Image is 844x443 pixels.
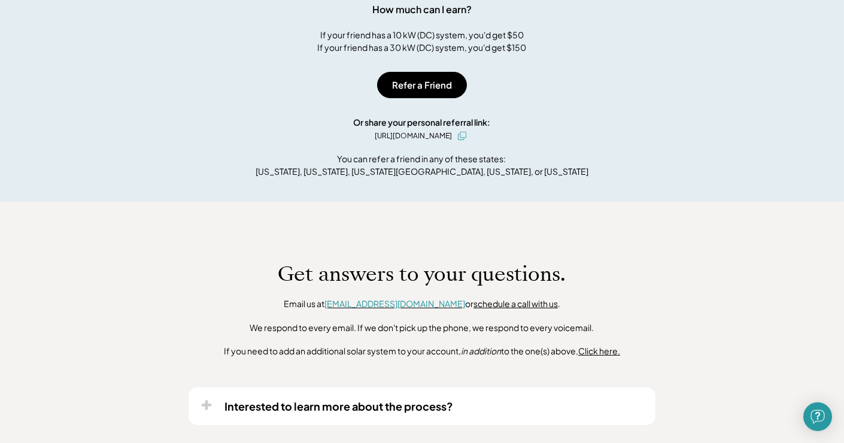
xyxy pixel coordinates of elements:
button: Refer a Friend [377,72,467,98]
div: We respond to every email. If we don't pick up the phone, we respond to every voicemail. [250,322,594,334]
div: Email us at or . [284,298,560,310]
em: in addition [461,345,501,356]
button: click to copy [455,129,469,143]
div: You can refer a friend in any of these states: [US_STATE], [US_STATE], [US_STATE][GEOGRAPHIC_DATA... [256,153,588,178]
div: Interested to learn more about the process? [224,399,453,413]
div: Open Intercom Messenger [803,402,832,431]
div: If you need to add an additional solar system to your account, to the one(s) above, [224,345,620,357]
a: [EMAIL_ADDRESS][DOMAIN_NAME] [324,298,465,309]
u: Click here. [578,345,620,356]
h1: Get answers to your questions. [278,262,566,287]
div: How much can I earn? [372,2,472,17]
div: If your friend has a 10 kW (DC) system, you'd get $50 If your friend has a 30 kW (DC) system, you... [318,29,527,54]
a: schedule a call with us [473,298,558,309]
div: [URL][DOMAIN_NAME] [375,131,452,141]
div: Or share your personal referral link: [354,116,491,129]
